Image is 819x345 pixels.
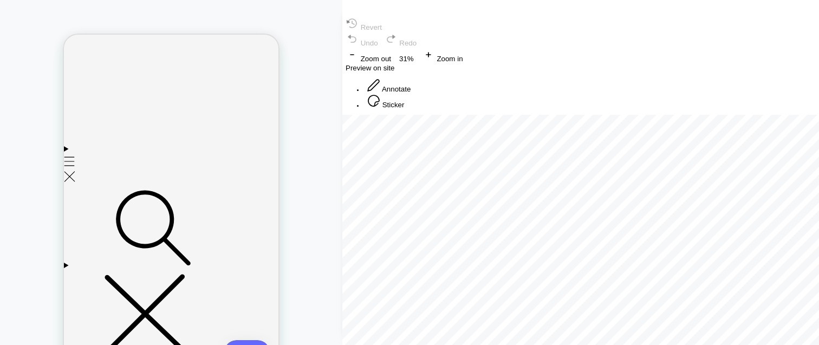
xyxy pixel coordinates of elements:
[399,55,414,63] span: 31%
[346,64,394,72] span: Preview on site
[364,94,407,109] button: Sticker
[342,32,381,48] button: Undo
[381,32,420,48] button: Redo
[65,322,140,333] div: PURETAKI REWARDS
[342,63,398,73] button: Preview on site
[364,78,414,94] button: Annotate
[396,54,417,63] button: 31%
[437,55,463,63] span: Zoom in
[160,305,206,329] iframe: Button to open loyalty program pop-up
[361,23,382,31] span: Revert
[382,85,411,93] span: Annotate
[342,48,394,63] button: Zoom out
[419,48,466,63] button: Zoom in
[361,55,391,63] span: Zoom out
[361,39,378,47] span: Undo
[342,16,385,32] button: Revert
[399,39,417,47] span: Redo
[382,101,405,109] span: Sticker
